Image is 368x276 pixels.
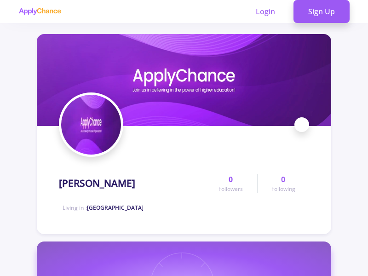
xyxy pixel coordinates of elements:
h1: [PERSON_NAME] [59,178,135,189]
img: applychance logo text only [18,8,61,15]
a: 0Following [257,174,309,193]
span: Followers [218,185,243,193]
span: [GEOGRAPHIC_DATA] [87,204,144,212]
span: Living in : [63,204,144,212]
span: Following [271,185,295,193]
span: 0 [281,174,285,185]
img: Atiye Kalalicover image [37,34,331,126]
img: Atiye Kalaliavatar [61,95,121,155]
a: 0Followers [205,174,257,193]
span: 0 [229,174,233,185]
